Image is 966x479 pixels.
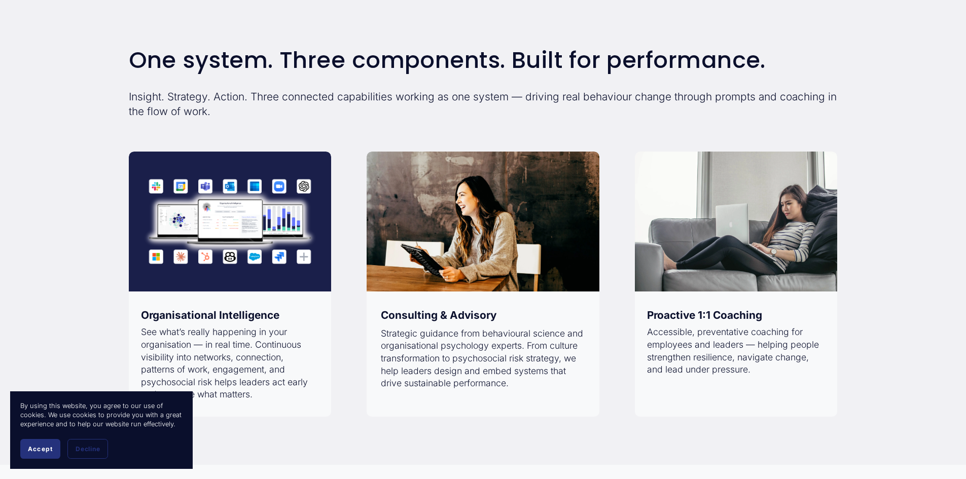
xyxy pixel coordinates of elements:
span: Decline [76,445,100,453]
strong: Organisational Intelligence [141,309,279,321]
p: Accessible, preventative coaching for employees and leaders — helping people strengthen resilienc... [647,326,826,376]
span: Accept [28,445,53,453]
strong: Consulting & Advisory [381,309,497,321]
p: See what’s really happening in your organisation — in real time. Continuous visibility into netwo... [141,326,319,401]
section: Cookie banner [10,391,193,469]
p: By using this website, you agree to our use of cookies. We use cookies to provide you with a grea... [20,401,183,429]
p: Strategic guidance from behavioural science and organisational psychology experts. From culture t... [381,327,586,390]
button: Decline [67,439,108,459]
p: Insight. Strategy. Action. Three connected capabilities working as one system — driving real beha... [129,89,838,119]
strong: Proactive 1:1 Coaching [647,309,762,321]
h2: One system. Three components. Built for performance. [129,48,838,73]
button: Accept [20,439,60,459]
